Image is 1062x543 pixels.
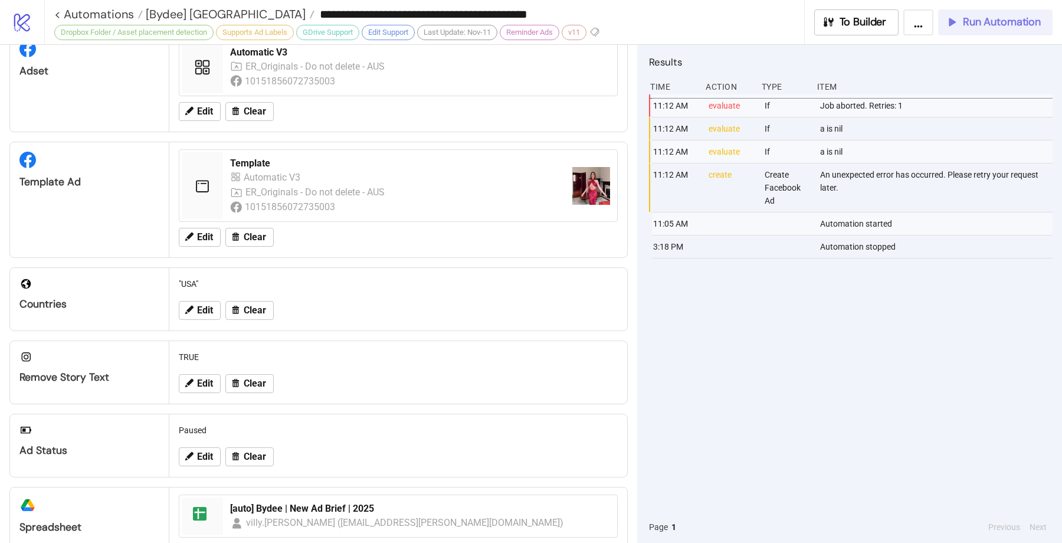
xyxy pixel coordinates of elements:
button: Clear [225,447,274,466]
div: villy.[PERSON_NAME] ([EMAIL_ADDRESS][PERSON_NAME][DOMAIN_NAME]) [246,515,564,530]
button: 1 [668,521,680,534]
span: Clear [244,452,266,462]
div: Edit Support [362,25,415,40]
div: Last Update: Nov-11 [417,25,497,40]
span: Clear [244,232,266,243]
span: Edit [197,232,213,243]
div: Item [816,76,1053,98]
span: Clear [244,378,266,389]
button: ... [903,9,933,35]
span: To Builder [840,15,887,29]
button: Clear [225,301,274,320]
div: evaluate [707,140,755,163]
div: evaluate [707,94,755,117]
div: Adset [19,64,159,78]
button: Edit [179,228,221,247]
div: If [763,94,811,117]
div: 3:18 PM [652,235,699,258]
div: [auto] Bydee | New Ad Brief | 2025 [230,502,610,515]
div: Paused [174,419,622,441]
span: Clear [244,305,266,316]
button: Next [1026,521,1050,534]
div: 10151856072735003 [245,199,337,214]
div: 11:12 AM [652,117,699,140]
button: Run Automation [938,9,1053,35]
div: Automation stopped [819,235,1056,258]
span: Edit [197,305,213,316]
div: v11 [562,25,586,40]
span: Page [649,521,668,534]
div: Type [761,76,808,98]
div: 11:12 AM [652,94,699,117]
a: [Bydee] [GEOGRAPHIC_DATA] [143,8,314,20]
div: Automatic V3 [244,170,303,185]
span: Edit [197,378,213,389]
div: An unexpected error has occurred. Please retry your request later. [819,163,1056,212]
a: < Automations [54,8,143,20]
div: 10151856072735003 [245,74,337,89]
div: If [763,117,811,140]
button: Edit [179,374,221,393]
span: Edit [197,452,213,462]
button: Clear [225,102,274,121]
div: GDrive Support [296,25,359,40]
div: Template [230,157,563,170]
div: TRUE [174,346,622,368]
button: Edit [179,301,221,320]
span: Clear [244,106,266,117]
div: Create Facebook Ad [763,163,811,212]
button: Previous [985,521,1024,534]
div: create [707,163,755,212]
h2: Results [649,54,1053,70]
div: Remove Story Text [19,371,159,384]
button: Clear [225,228,274,247]
div: 11:05 AM [652,212,699,235]
div: 11:12 AM [652,140,699,163]
button: Edit [179,102,221,121]
div: 11:12 AM [652,163,699,212]
div: Supports Ad Labels [216,25,294,40]
button: Edit [179,447,221,466]
div: Time [649,76,696,98]
div: Ad Status [19,444,159,457]
span: Edit [197,106,213,117]
div: ER_Originals - Do not delete - AUS [245,185,386,199]
div: Reminder Ads [500,25,559,40]
div: Spreadsheet [19,521,159,534]
div: Automatic V3 [230,46,610,59]
button: Clear [225,374,274,393]
div: ER_Originals - Do not delete - AUS [245,59,386,74]
div: a is nil [819,140,1056,163]
button: To Builder [814,9,899,35]
img: https://scontent-fra5-1.xx.fbcdn.net/v/t15.13418-10/506221464_1883750095806492_397770129725108395... [572,167,610,205]
div: "USA" [174,273,622,295]
div: Dropbox Folder / Asset placement detection [54,25,214,40]
span: [Bydee] [GEOGRAPHIC_DATA] [143,6,306,22]
div: Countries [19,297,159,311]
div: evaluate [707,117,755,140]
div: Automation started [819,212,1056,235]
div: Job aborted. Retries: 1 [819,94,1056,117]
div: a is nil [819,117,1056,140]
div: If [763,140,811,163]
div: Template Ad [19,175,159,189]
span: Run Automation [963,15,1041,29]
div: Action [704,76,752,98]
